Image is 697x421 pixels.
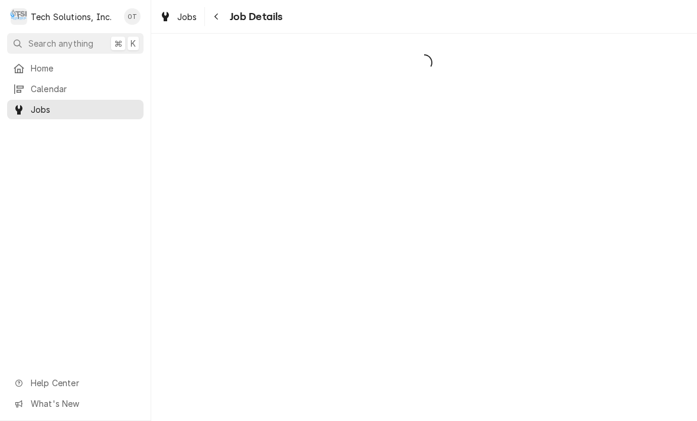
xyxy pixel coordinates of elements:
[114,37,122,50] span: ⌘
[7,100,144,119] a: Jobs
[124,8,141,25] div: OT
[11,8,27,25] div: T
[7,33,144,54] button: Search anything⌘K
[177,11,197,23] span: Jobs
[7,373,144,393] a: Go to Help Center
[7,79,144,99] a: Calendar
[7,394,144,413] a: Go to What's New
[7,58,144,78] a: Home
[31,397,136,410] span: What's New
[31,62,138,74] span: Home
[28,37,93,50] span: Search anything
[124,8,141,25] div: Otis Tooley's Avatar
[155,7,202,27] a: Jobs
[226,9,283,25] span: Job Details
[131,37,136,50] span: K
[207,7,226,26] button: Navigate back
[31,83,138,95] span: Calendar
[11,8,27,25] div: Tech Solutions, Inc.'s Avatar
[31,11,112,23] div: Tech Solutions, Inc.
[31,103,138,116] span: Jobs
[31,377,136,389] span: Help Center
[151,50,697,75] span: Loading...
